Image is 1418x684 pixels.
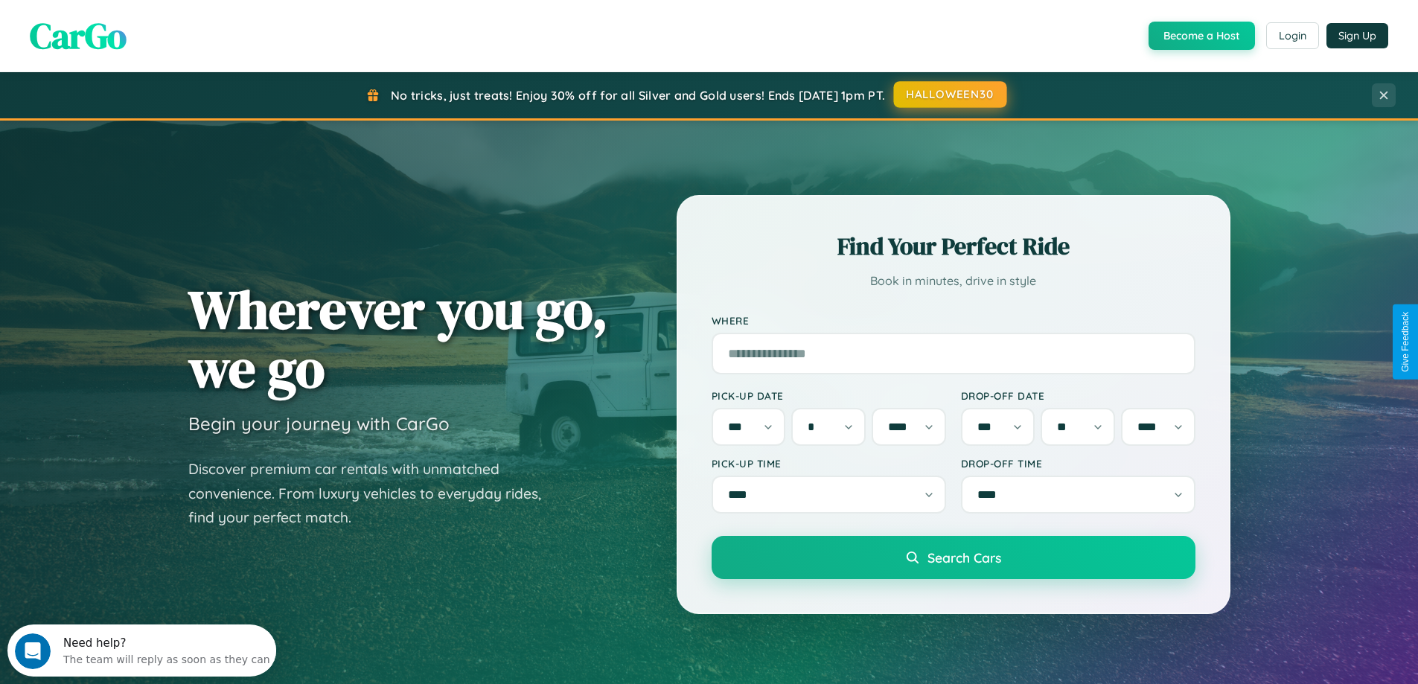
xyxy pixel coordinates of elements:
[56,25,263,40] div: The team will reply as soon as they can
[15,633,51,669] iframe: Intercom live chat
[1400,312,1411,372] div: Give Feedback
[961,457,1195,470] label: Drop-off Time
[712,230,1195,263] h2: Find Your Perfect Ride
[1149,22,1255,50] button: Become a Host
[6,6,277,47] div: Open Intercom Messenger
[56,13,263,25] div: Need help?
[961,389,1195,402] label: Drop-off Date
[712,270,1195,292] p: Book in minutes, drive in style
[712,389,946,402] label: Pick-up Date
[188,412,450,435] h3: Begin your journey with CarGo
[712,536,1195,579] button: Search Cars
[1326,23,1388,48] button: Sign Up
[188,280,608,397] h1: Wherever you go, we go
[391,88,885,103] span: No tricks, just treats! Enjoy 30% off for all Silver and Gold users! Ends [DATE] 1pm PT.
[894,81,1007,108] button: HALLOWEEN30
[712,457,946,470] label: Pick-up Time
[712,314,1195,327] label: Where
[927,549,1001,566] span: Search Cars
[7,624,276,677] iframe: Intercom live chat discovery launcher
[30,11,127,60] span: CarGo
[1266,22,1319,49] button: Login
[188,457,561,530] p: Discover premium car rentals with unmatched convenience. From luxury vehicles to everyday rides, ...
